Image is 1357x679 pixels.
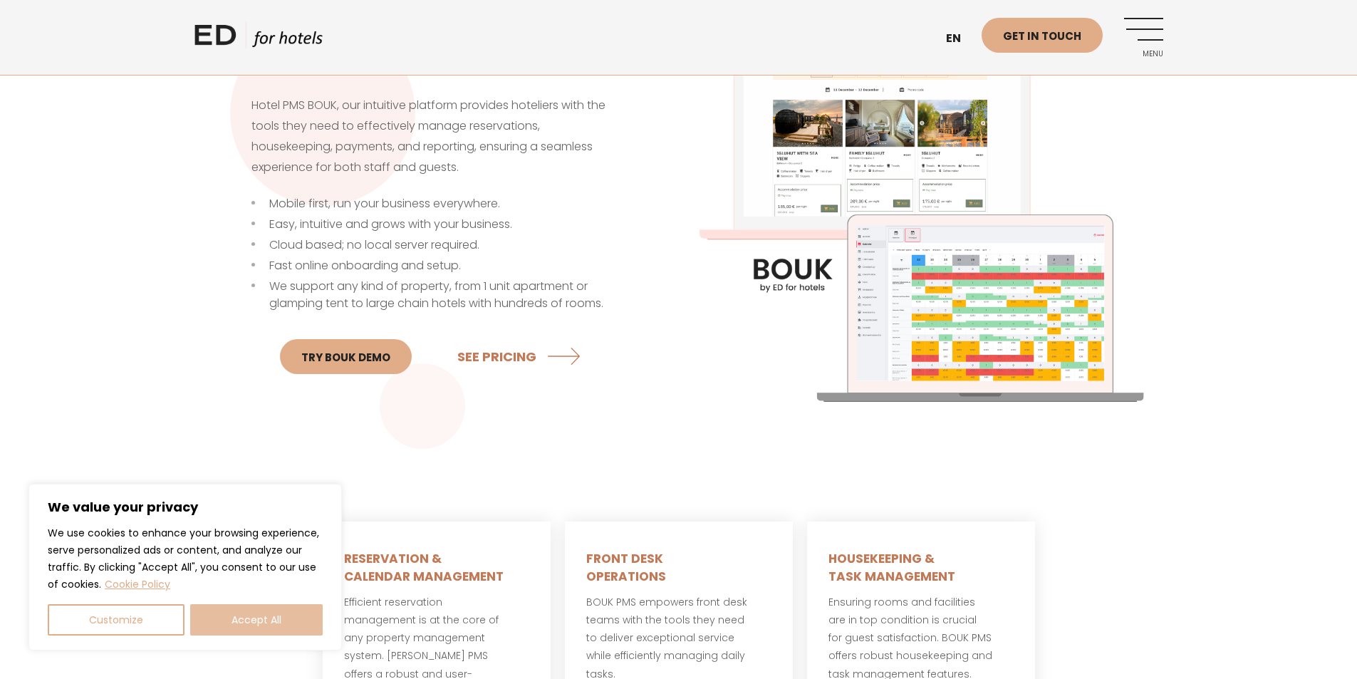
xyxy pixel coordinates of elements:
[251,257,622,274] li: Fast online onboarding and setup.
[344,550,529,586] h5: RESERVATION & CALENDAR MANAGEMENT
[586,550,771,586] h5: FRONT DESK OPERATIONS
[982,18,1103,53] a: Get in touch
[251,195,622,212] li: Mobile first, run your business everywhere.
[1124,18,1163,57] a: Menu
[48,604,184,636] button: Customize
[251,237,622,254] li: Cloud based; no local server required.
[48,524,323,593] p: We use cookies to enhance your browsing experience, serve personalized ads or content, and analyz...
[104,576,171,592] a: Cookie Policy
[1124,50,1163,58] span: Menu
[251,216,622,233] li: Easy, intuitive and grows with your business.
[194,21,323,57] a: ED HOTELS
[457,337,586,375] a: SEE PRICING
[251,278,622,312] li: We support any kind of property, from 1 unit apartment or glamping tent to large chain hotels wit...
[280,339,412,374] a: Try BOUK Demo
[251,95,622,177] p: Hotel PMS BOUK, our intuitive platform provides hoteliers with the tools they need to effectively...
[939,21,982,56] a: en
[251,35,622,78] h2: BOUK HOTEL PMS
[48,499,323,516] p: We value your privacy
[828,550,1014,586] h5: HOUSEKEEPING & TASK MANAGEMENT
[190,604,323,636] button: Accept All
